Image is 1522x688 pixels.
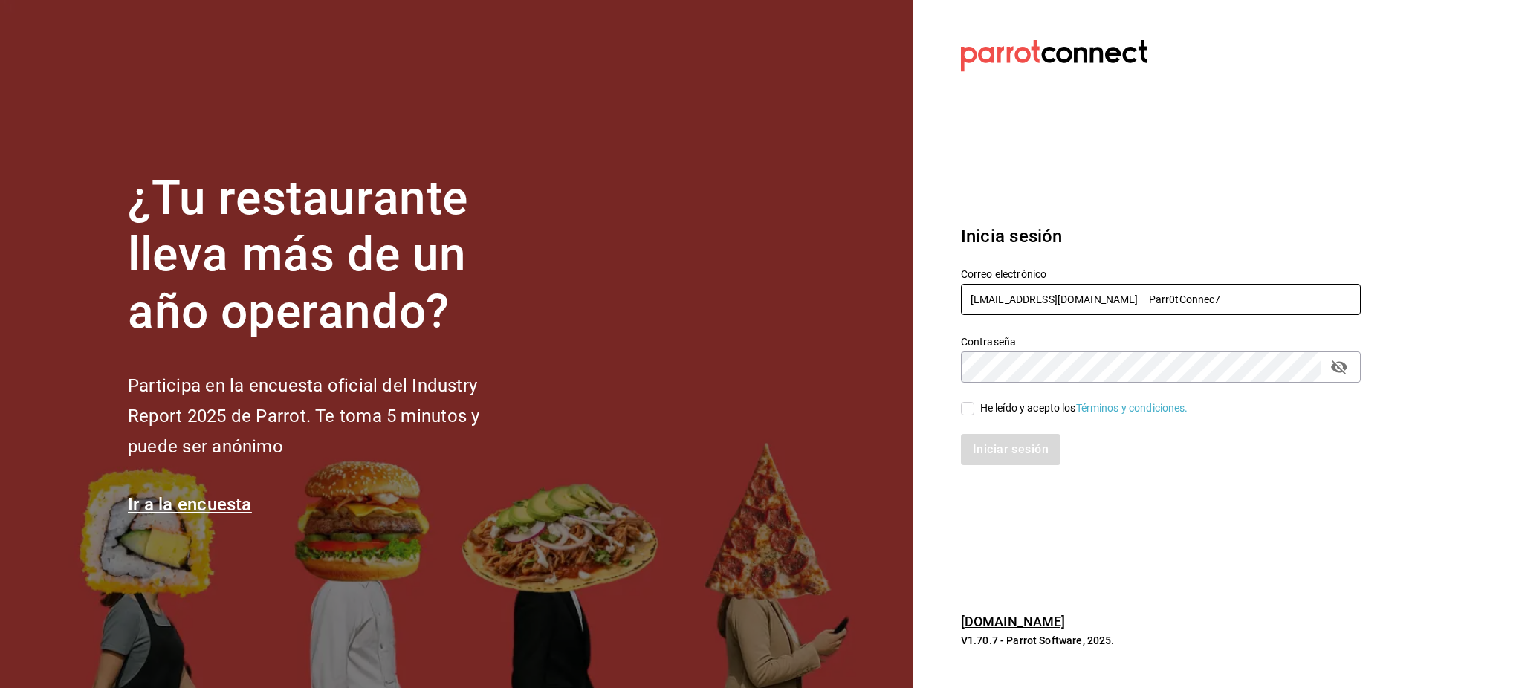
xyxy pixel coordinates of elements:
[128,170,529,341] h1: ¿Tu restaurante lleva más de un año operando?
[961,336,1361,346] label: Contraseña
[961,284,1361,315] input: Ingresa tu correo electrónico
[980,400,1188,416] div: He leído y acepto los
[961,633,1361,648] p: V1.70.7 - Parrot Software, 2025.
[1076,402,1188,414] a: Términos y condiciones.
[128,371,529,461] h2: Participa en la encuesta oficial del Industry Report 2025 de Parrot. Te toma 5 minutos y puede se...
[961,268,1361,279] label: Correo electrónico
[961,614,1066,629] a: [DOMAIN_NAME]
[961,223,1361,250] h3: Inicia sesión
[1327,354,1352,380] button: passwordField
[128,494,252,515] a: Ir a la encuesta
